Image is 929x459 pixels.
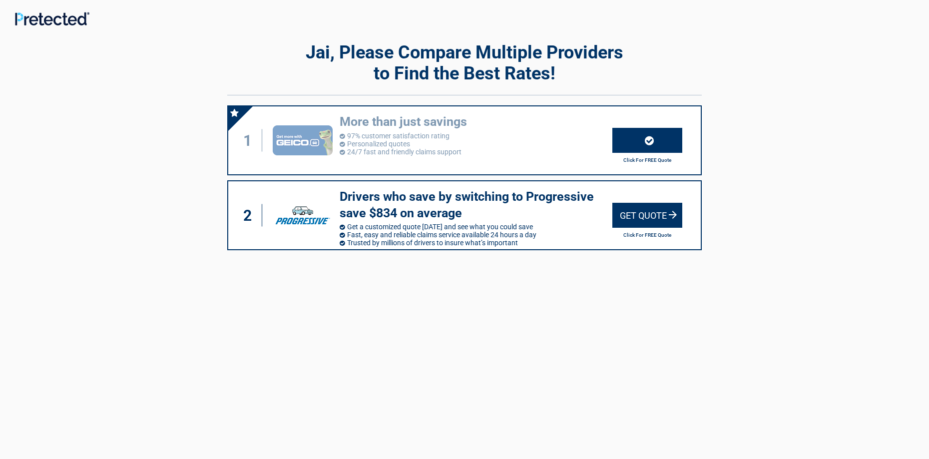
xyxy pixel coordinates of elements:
img: progressive's logo [271,200,335,231]
li: Get a customized quote [DATE] and see what you could save [340,223,612,231]
h2: Click For FREE Quote [612,232,682,238]
div: 2 [238,204,262,227]
li: 24/7 fast and friendly claims support [340,148,612,156]
img: geico's logo [273,125,333,155]
h3: More than just savings [340,114,612,130]
li: Fast, easy and reliable claims service available 24 hours a day [340,231,612,239]
h3: Drivers who save by switching to Progressive save $834 on average [340,189,612,221]
li: Personalized quotes [340,140,612,148]
img: Main Logo [15,12,89,25]
div: 1 [238,129,262,152]
li: 97% customer satisfaction rating [340,132,612,140]
div: Get Quote [612,203,682,228]
li: Trusted by millions of drivers to insure what’s important [340,239,612,247]
h2: Jai, Please Compare Multiple Providers to Find the Best Rates! [227,42,702,84]
h2: Click For FREE Quote [612,157,682,163]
